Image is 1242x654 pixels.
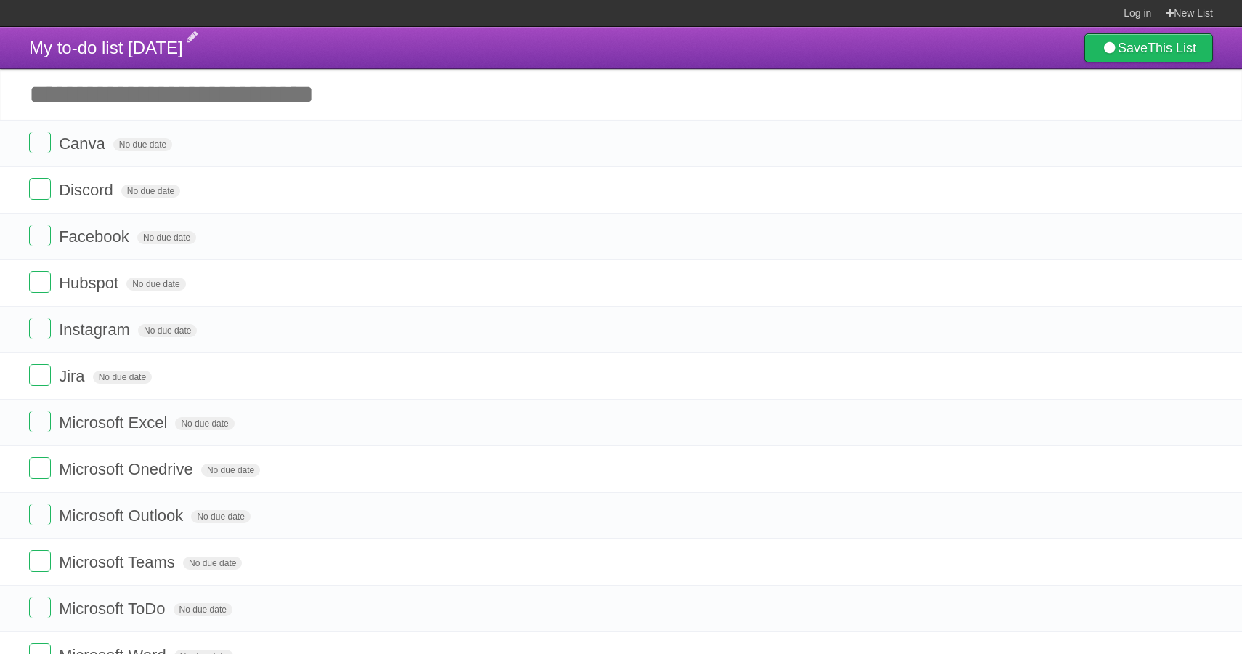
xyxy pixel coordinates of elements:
span: No due date [201,464,260,477]
label: Done [29,504,51,525]
label: Done [29,178,51,200]
span: No due date [137,231,196,244]
span: Discord [59,181,117,199]
span: Instagram [59,320,134,339]
label: Done [29,132,51,153]
span: Microsoft ToDo [59,599,169,618]
a: SaveThis List [1084,33,1213,62]
label: Done [29,271,51,293]
label: Done [29,550,51,572]
span: My to-do list [DATE] [29,38,183,57]
span: No due date [121,185,180,198]
span: No due date [175,417,234,430]
span: No due date [183,557,242,570]
span: Microsoft Outlook [59,506,187,525]
label: Done [29,457,51,479]
label: Done [29,225,51,246]
label: Done [29,597,51,618]
span: No due date [138,324,197,337]
span: Microsoft Teams [59,553,179,571]
span: No due date [126,278,185,291]
span: Facebook [59,227,133,246]
b: This List [1148,41,1196,55]
span: No due date [93,371,152,384]
span: Jira [59,367,88,385]
span: No due date [191,510,250,523]
span: Canva [59,134,109,153]
span: Hubspot [59,274,122,292]
span: Microsoft Excel [59,413,171,432]
label: Done [29,318,51,339]
span: No due date [174,603,232,616]
label: Done [29,364,51,386]
label: Done [29,411,51,432]
span: Microsoft Onedrive [59,460,197,478]
span: No due date [113,138,172,151]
